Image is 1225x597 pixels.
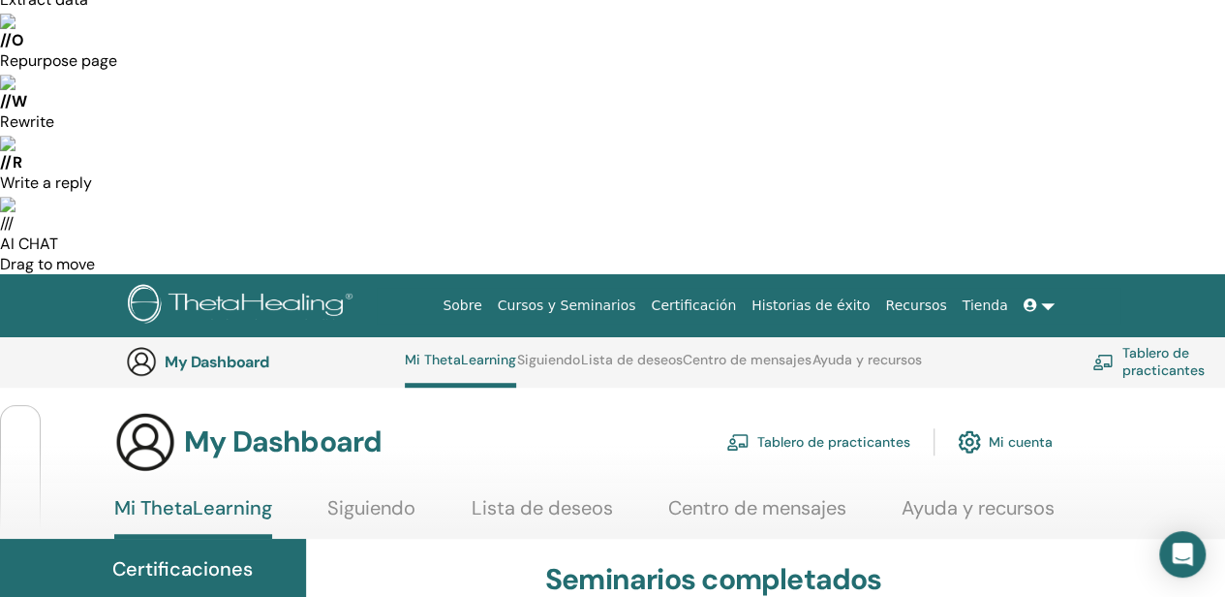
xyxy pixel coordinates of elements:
[405,352,516,388] a: Mi ThetaLearning
[955,288,1016,324] a: Tienda
[126,346,157,377] img: generic-user-icon.jpg
[545,562,881,597] h3: Seminarios completados
[490,288,644,324] a: Cursos y Seminarios
[744,288,877,324] a: Historias de éxito
[1092,354,1114,370] img: chalkboard-teacher.svg
[1159,531,1206,578] div: Open Intercom Messenger
[581,352,683,383] a: Lista de deseos
[726,433,750,451] img: chalkboard-teacher.svg
[114,411,176,473] img: generic-user-icon.jpg
[902,496,1055,534] a: Ayuda y recursos
[668,496,846,534] a: Centro de mensajes
[683,352,812,383] a: Centro de mensajes
[184,424,382,459] h3: My Dashboard
[128,284,359,328] img: logo.png
[726,421,910,463] a: Tablero de practicantes
[958,425,981,458] img: cog.svg
[435,288,489,324] a: Sobre
[112,554,253,583] span: Certificaciones
[517,352,580,383] a: Siguiendo
[327,496,415,534] a: Siguiendo
[472,496,613,534] a: Lista de deseos
[114,496,272,539] a: Mi ThetaLearning
[877,288,954,324] a: Recursos
[643,288,744,324] a: Certificación
[958,421,1053,463] a: Mi cuenta
[812,352,922,383] a: Ayuda y recursos
[165,353,358,371] h3: My Dashboard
